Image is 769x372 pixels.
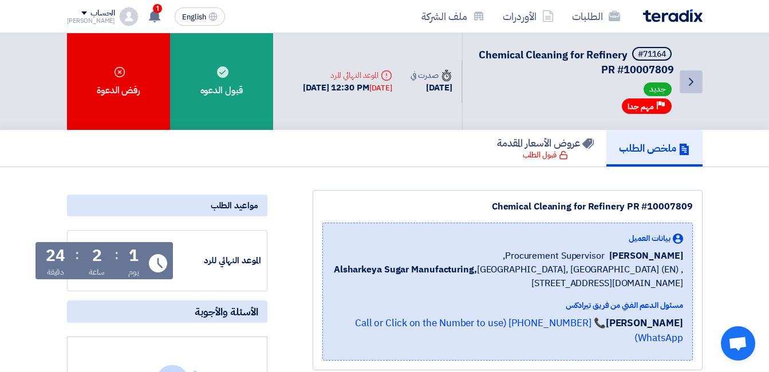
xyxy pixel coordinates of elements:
img: Teradix logo [643,9,703,22]
a: 📞 [PHONE_NUMBER] (Call or Click on the Number to use WhatsApp) [355,316,683,345]
div: 24 [46,248,65,264]
span: [PERSON_NAME] [609,249,683,263]
span: 1 [153,4,162,13]
div: #71164 [638,50,666,58]
div: قبول الدعوه [170,33,273,130]
button: English [175,7,225,26]
h5: ملخص الطلب [619,141,690,155]
h5: عروض الأسعار المقدمة [497,136,594,149]
div: دقيقة [47,266,65,278]
strong: [PERSON_NAME] [606,316,683,330]
b: Alsharkeya Sugar Manufacturing, [334,263,477,276]
div: صدرت في [411,69,452,81]
a: ملخص الطلب [606,130,703,167]
div: Chemical Cleaning for Refinery PR #10007809 [322,200,693,213]
div: ساعة [89,266,105,278]
a: الأوردرات [494,3,563,30]
a: دردشة مفتوحة [721,326,755,361]
div: 2 [92,248,102,264]
span: Procurement Supervisor, [503,249,605,263]
div: : [115,244,119,265]
a: عروض الأسعار المقدمة قبول الطلب [484,130,606,167]
div: [PERSON_NAME] [67,18,116,24]
a: ملف الشركة [412,3,494,30]
span: [GEOGRAPHIC_DATA], [GEOGRAPHIC_DATA] (EN) ,[STREET_ADDRESS][DOMAIN_NAME] [332,263,683,290]
span: الأسئلة والأجوبة [195,305,258,318]
img: profile_test.png [120,7,138,26]
div: 1 [129,248,139,264]
div: [DATE] [411,81,452,94]
div: رفض الدعوة [67,33,170,130]
div: مواعيد الطلب [67,195,267,216]
div: يوم [128,266,139,278]
div: الحساب [90,9,115,18]
div: الموعد النهائي للرد [303,69,392,81]
span: جديد [644,82,672,96]
a: الطلبات [563,3,629,30]
span: بيانات العميل [629,232,671,244]
div: : [75,244,79,265]
div: قبول الطلب [523,149,568,161]
div: الموعد النهائي للرد [175,254,261,267]
span: مهم جدا [628,101,654,112]
span: Chemical Cleaning for Refinery PR #10007809 [479,47,674,77]
div: مسئول الدعم الفني من فريق تيرادكس [332,299,683,311]
h5: Chemical Cleaning for Refinery PR #10007809 [476,47,674,77]
span: English [182,13,206,21]
div: [DATE] [369,82,392,94]
div: [DATE] 12:30 PM [303,81,392,94]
